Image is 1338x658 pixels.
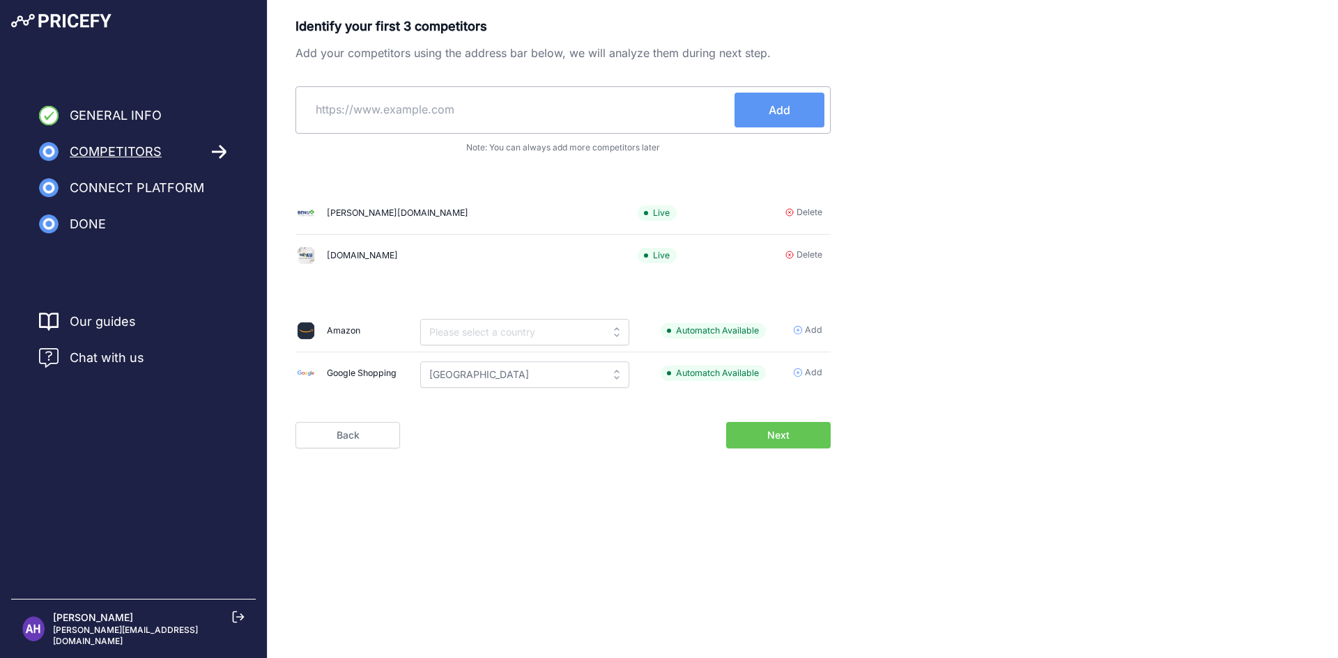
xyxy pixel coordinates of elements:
p: [PERSON_NAME][EMAIL_ADDRESS][DOMAIN_NAME] [53,625,245,647]
input: https://www.example.com [302,93,735,126]
span: Add [805,324,822,337]
span: Done [70,214,106,234]
span: General Info [70,106,162,125]
span: Competitors [70,142,162,162]
div: Google Shopping [327,367,397,380]
div: Amazon [327,324,360,338]
p: Identify your first 3 competitors [295,17,831,36]
button: Add [735,93,824,127]
span: Next [767,428,790,442]
a: Our guides [70,312,136,331]
img: Pricefy Logo [11,14,111,28]
div: [PERSON_NAME][DOMAIN_NAME] [327,207,468,220]
a: Chat with us [39,348,144,368]
span: Chat with us [70,348,144,368]
span: Live [638,248,677,264]
p: Add your competitors using the address bar below, we will analyze them during next step. [295,45,831,61]
input: Please select a country [420,361,629,388]
span: Delete [797,249,822,262]
p: [PERSON_NAME] [53,611,245,625]
span: Automatch Available [661,366,766,382]
a: Back [295,422,400,448]
p: Note: You can always add more competitors later [295,142,831,153]
span: Live [638,205,677,221]
div: [DOMAIN_NAME] [327,249,398,263]
span: Add [769,102,790,118]
input: Please select a country [420,319,629,345]
span: Delete [797,206,822,219]
span: Connect Platform [70,178,204,198]
span: Add [805,366,822,379]
span: Automatch Available [661,323,766,339]
button: Next [726,422,831,448]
